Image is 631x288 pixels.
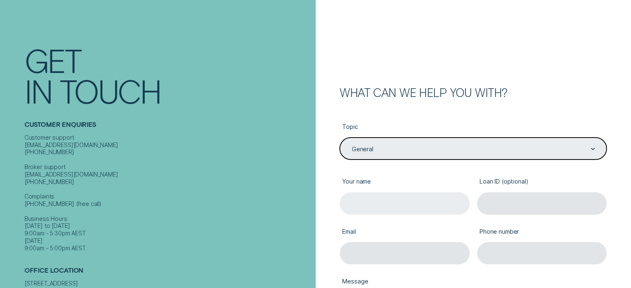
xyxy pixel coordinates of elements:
[340,117,607,138] label: Topic
[24,280,312,287] div: [STREET_ADDRESS]
[24,75,52,106] div: In
[340,87,607,98] h2: What can we help you with?
[352,145,373,153] div: General
[60,75,161,106] div: Touch
[24,44,81,75] div: Get
[340,172,470,192] label: Your name
[24,44,312,106] h1: Get In Touch
[340,222,470,242] label: Email
[24,134,312,252] div: Customer support [EMAIL_ADDRESS][DOMAIN_NAME] [PHONE_NUMBER] Broker support [EMAIL_ADDRESS][DOMAI...
[24,266,312,280] h2: Office Location
[477,172,607,192] label: Loan ID (optional)
[477,222,607,242] label: Phone number
[24,121,312,134] h2: Customer Enquiries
